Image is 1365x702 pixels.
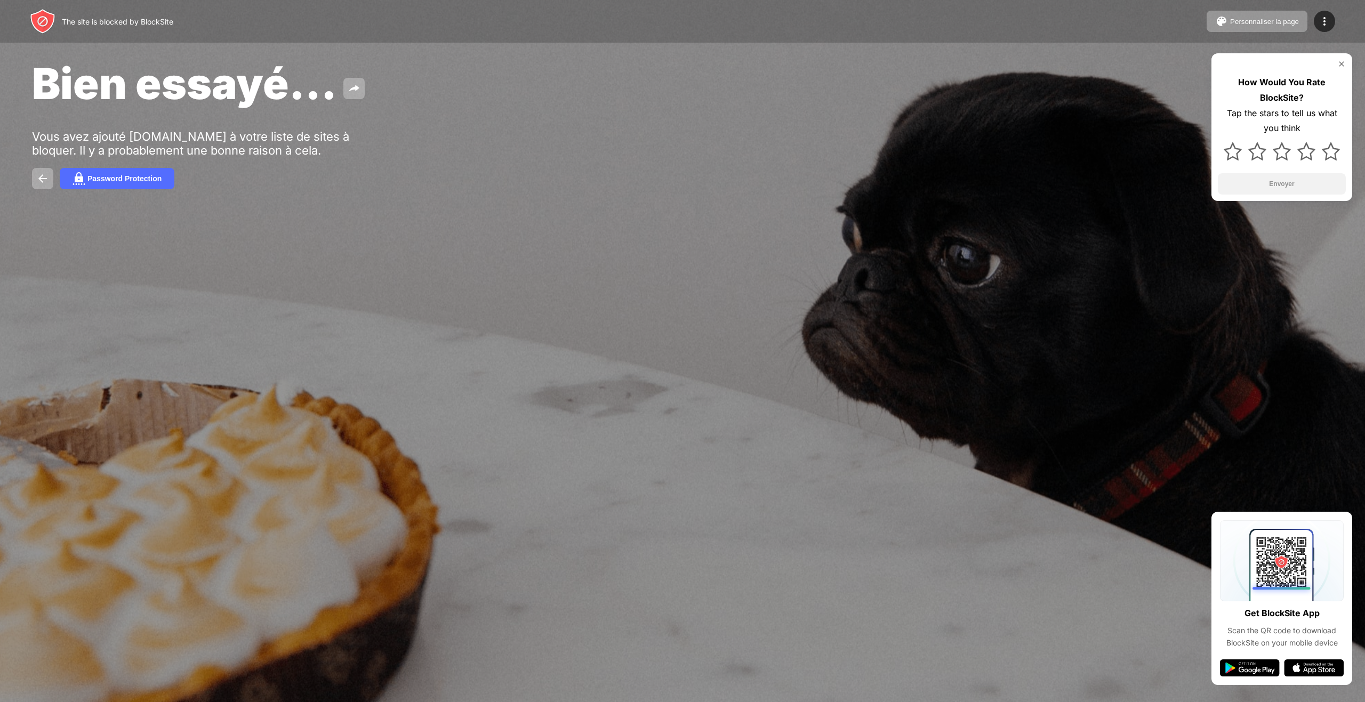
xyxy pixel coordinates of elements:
img: rate-us-close.svg [1337,60,1346,68]
img: star.svg [1297,142,1315,160]
img: qrcode.svg [1220,520,1344,601]
img: pallet.svg [1215,15,1228,28]
button: Personnaliser la page [1207,11,1307,32]
div: Scan the QR code to download BlockSite on your mobile device [1220,625,1344,649]
img: back.svg [36,172,49,185]
img: star.svg [1224,142,1242,160]
img: google-play.svg [1220,659,1280,676]
img: menu-icon.svg [1318,15,1331,28]
div: Tap the stars to tell us what you think [1218,106,1346,136]
div: Vous avez ajouté [DOMAIN_NAME] à votre liste de sites à bloquer. Il y a probablement une bonne ra... [32,130,362,157]
img: star.svg [1273,142,1291,160]
img: share.svg [348,82,360,95]
span: Bien essayé... [32,58,337,109]
img: header-logo.svg [30,9,55,34]
div: Personnaliser la page [1230,18,1299,26]
div: Get BlockSite App [1244,606,1320,621]
img: star.svg [1248,142,1266,160]
div: Password Protection [87,174,162,183]
img: password.svg [73,172,85,185]
img: app-store.svg [1284,659,1344,676]
img: star.svg [1322,142,1340,160]
div: How Would You Rate BlockSite? [1218,75,1346,106]
div: The site is blocked by BlockSite [62,17,173,26]
button: Envoyer [1218,173,1346,195]
button: Password Protection [60,168,174,189]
